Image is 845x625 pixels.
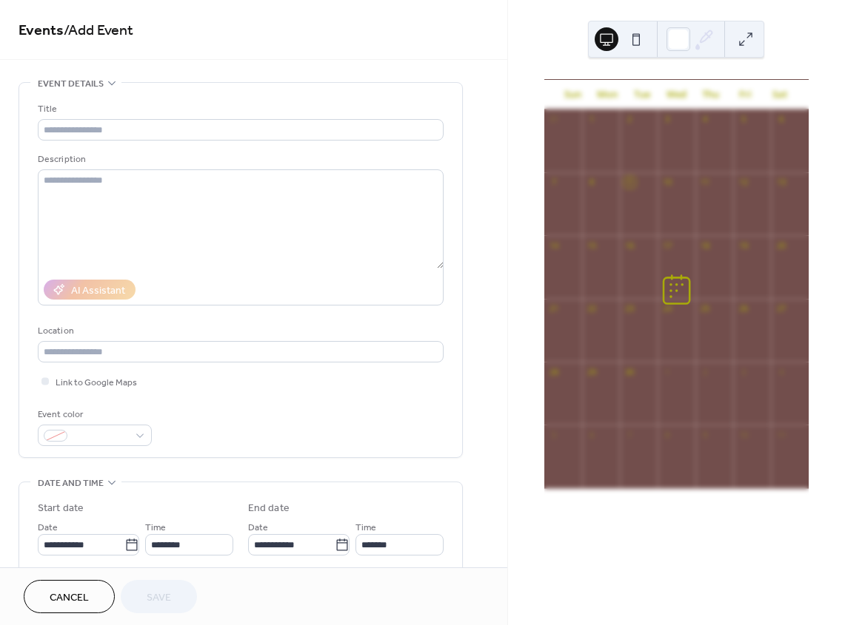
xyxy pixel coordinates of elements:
div: 23 [624,303,635,314]
span: Date and time [38,476,104,491]
div: Event color [38,407,149,422]
div: 4 [775,366,786,377]
div: 7 [624,429,635,440]
div: 2 [624,114,635,125]
div: 5 [549,429,560,440]
div: 18 [700,240,711,251]
div: 21 [549,303,560,314]
div: 9 [700,429,711,440]
div: Start date [38,501,84,516]
div: 9 [624,177,635,188]
div: 28 [549,366,560,377]
div: Sat [763,80,797,109]
div: Wed [659,80,693,109]
span: Event details [38,76,104,92]
span: Time [355,520,376,536]
div: 10 [662,177,673,188]
div: 7 [549,177,560,188]
div: 15 [587,240,598,251]
div: 6 [775,114,786,125]
div: 6 [587,429,598,440]
div: 1 [587,114,598,125]
div: 19 [738,240,749,251]
button: Cancel [24,580,115,613]
div: Tue [625,80,659,109]
div: 16 [624,240,635,251]
div: Thu [694,80,728,109]
div: Description [38,152,441,167]
span: Date [38,520,58,536]
div: 1 [662,366,673,377]
div: 31 [549,114,560,125]
div: 26 [738,303,749,314]
span: Link to Google Maps [56,375,137,391]
div: 4 [700,114,711,125]
div: 20 [775,240,786,251]
div: End date [248,501,290,516]
div: 3 [662,114,673,125]
div: 22 [587,303,598,314]
div: Fri [728,80,762,109]
div: 10 [738,429,749,440]
div: Title [38,101,441,117]
div: 24 [662,303,673,314]
span: Cancel [50,590,89,606]
a: Events [19,16,64,45]
div: Mon [590,80,624,109]
div: 14 [549,240,560,251]
div: 11 [775,429,786,440]
div: 25 [700,303,711,314]
div: 11 [700,177,711,188]
div: 12 [738,177,749,188]
div: 30 [624,366,635,377]
div: 5 [738,114,749,125]
div: 8 [662,429,673,440]
span: Date [248,520,268,536]
div: 17 [662,240,673,251]
div: 8 [587,177,598,188]
div: 29 [587,366,598,377]
span: / Add Event [64,16,133,45]
div: 2 [700,366,711,377]
span: Time [145,520,166,536]
div: Sun [556,80,590,109]
div: 3 [738,366,749,377]
div: 27 [775,303,786,314]
div: 13 [775,177,786,188]
div: Location [38,323,441,339]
